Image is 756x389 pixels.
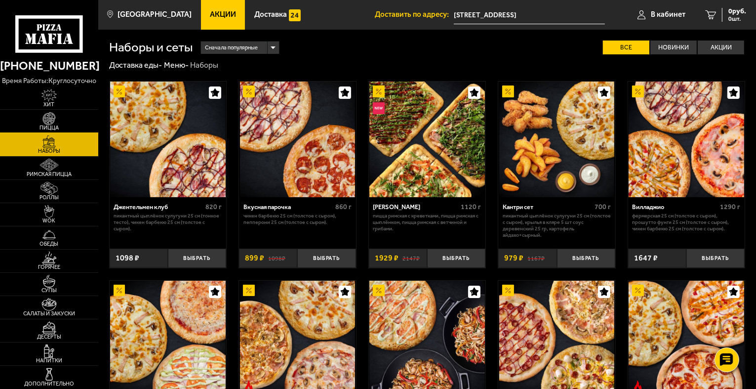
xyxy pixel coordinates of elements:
[454,6,605,24] input: Ваш адрес доставки
[632,203,717,211] div: Вилладжио
[110,82,227,197] a: АкционныйДжентельмен клуб
[632,285,644,297] img: Акционный
[118,11,192,18] span: [GEOGRAPHIC_DATA]
[110,82,226,197] img: Джентельмен клуб
[686,249,745,268] button: Выбрать
[454,6,605,24] span: Репищева улица, 19к1
[527,254,545,262] s: 1167 ₽
[168,249,226,268] button: Выбрать
[595,203,611,211] span: 700 г
[502,86,514,97] img: Акционный
[720,203,741,211] span: 1290 г
[651,11,685,18] span: В кабинет
[240,82,356,197] img: Вкусная парочка
[289,9,301,21] img: 15daf4d41897b9f0e9f617042186c801.svg
[164,60,189,70] a: Меню-
[335,203,352,211] span: 860 г
[210,11,236,18] span: Акции
[114,203,203,211] div: Джентельмен клуб
[297,249,356,268] button: Выбрать
[373,203,458,211] div: [PERSON_NAME]
[629,82,744,197] img: Вилладжио
[728,16,746,22] span: 0 шт.
[628,82,745,197] a: АкционныйВилладжио
[239,82,356,197] a: АкционныйВкусная парочка
[499,82,615,197] img: Кантри сет
[373,86,385,97] img: Акционный
[632,86,644,97] img: Акционный
[632,213,740,232] p: Фермерская 25 см (толстое с сыром), Прошутто Фунги 25 см (толстое с сыром), Чикен Барбекю 25 см (...
[205,203,222,211] span: 820 г
[243,213,352,226] p: Чикен Барбекю 25 см (толстое с сыром), Пепперони 25 см (толстое с сыром).
[190,60,218,71] div: Наборы
[502,285,514,297] img: Акционный
[728,8,746,15] span: 0 руб.
[114,213,222,232] p: Пикантный цыплёнок сулугуни 25 см (тонкое тесто), Чикен Барбекю 25 см (толстое с сыром).
[109,41,193,54] h1: Наборы и сеты
[243,203,333,211] div: Вкусная парочка
[268,254,285,262] s: 1098 ₽
[503,213,611,238] p: Пикантный цыплёнок сулугуни 25 см (толстое с сыром), крылья в кляре 5 шт соус деревенский 25 гр, ...
[504,254,523,262] span: 979 ₽
[650,41,697,55] label: Новинки
[634,254,658,262] span: 1647 ₽
[373,102,385,114] img: Новинка
[557,249,615,268] button: Выбрать
[243,285,255,297] img: Акционный
[369,82,486,197] a: АкционныйНовинкаМама Миа
[498,82,615,197] a: АкционныйКантри сет
[254,11,287,18] span: Доставка
[461,203,481,211] span: 1120 г
[109,60,162,70] a: Доставка еды-
[369,82,485,197] img: Мама Миа
[698,41,744,55] label: Акции
[114,285,125,297] img: Акционный
[373,213,481,232] p: Пицца Римская с креветками, Пицца Римская с цыплёнком, Пицца Римская с ветчиной и грибами.
[205,41,258,55] span: Сначала популярные
[503,203,592,211] div: Кантри сет
[375,254,398,262] span: 1929 ₽
[116,254,139,262] span: 1098 ₽
[427,249,485,268] button: Выбрать
[243,86,255,97] img: Акционный
[375,11,454,18] span: Доставить по адресу:
[603,41,649,55] label: Все
[373,285,385,297] img: Акционный
[245,254,264,262] span: 899 ₽
[402,254,420,262] s: 2147 ₽
[114,86,125,97] img: Акционный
